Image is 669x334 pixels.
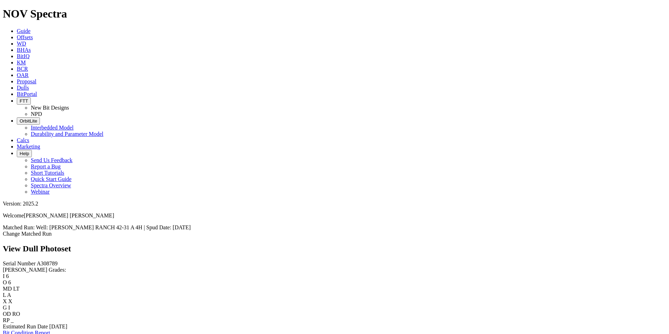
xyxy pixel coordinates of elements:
a: Spectra Overview [31,182,71,188]
a: OAR [17,72,29,78]
h2: View Dull Photoset [3,244,666,253]
a: Durability and Parameter Model [31,131,104,137]
label: L [3,292,6,298]
a: Calcs [17,137,29,143]
a: KM [17,60,26,65]
div: Version: 2025.2 [3,201,666,207]
a: WD [17,41,26,47]
a: BCR [17,66,28,72]
label: X [3,298,7,304]
span: I [8,305,10,311]
a: Short Tutorials [31,170,64,176]
span: A [7,292,11,298]
label: Estimated Run Date [3,323,48,329]
a: Proposal [17,78,36,84]
a: Dulls [17,85,29,91]
label: O [3,279,7,285]
a: Guide [17,28,30,34]
span: OrbitLite [20,118,37,124]
a: Marketing [17,144,40,149]
a: BHAs [17,47,31,53]
span: [DATE] [49,323,68,329]
label: RP [3,317,9,323]
label: I [3,273,5,279]
button: Help [17,150,32,157]
a: BitIQ [17,53,29,59]
a: BitPortal [17,91,37,97]
a: Webinar [31,189,50,195]
span: Help [20,151,29,156]
a: Send Us Feedback [31,157,72,163]
button: FTT [17,97,31,105]
label: G [3,305,7,311]
div: [PERSON_NAME] Grades: [3,267,666,273]
a: NPD [31,111,42,117]
span: [PERSON_NAME] [PERSON_NAME] [24,213,114,218]
h1: NOV Spectra [3,7,666,20]
a: New Bit Designs [31,105,69,111]
span: LT [13,286,20,292]
span: RO [12,311,20,317]
span: A308789 [37,260,58,266]
span: _ [11,317,14,323]
label: Serial Number [3,260,36,266]
span: FTT [20,98,28,104]
a: Change Matched Run [3,231,52,237]
label: MD [3,286,12,292]
label: OD [3,311,11,317]
span: Matched Run: [3,224,35,230]
span: 6 [6,273,9,279]
span: Well: [PERSON_NAME] RANCH 42-31 A 4H | Spud Date: [DATE] [36,224,191,230]
a: Report a Bug [31,163,61,169]
button: OrbitLite [17,117,40,125]
a: Offsets [17,34,33,40]
a: Quick Start Guide [31,176,71,182]
span: X [8,298,13,304]
p: Welcome [3,213,666,219]
span: 6 [8,279,11,285]
a: Interbedded Model [31,125,73,131]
